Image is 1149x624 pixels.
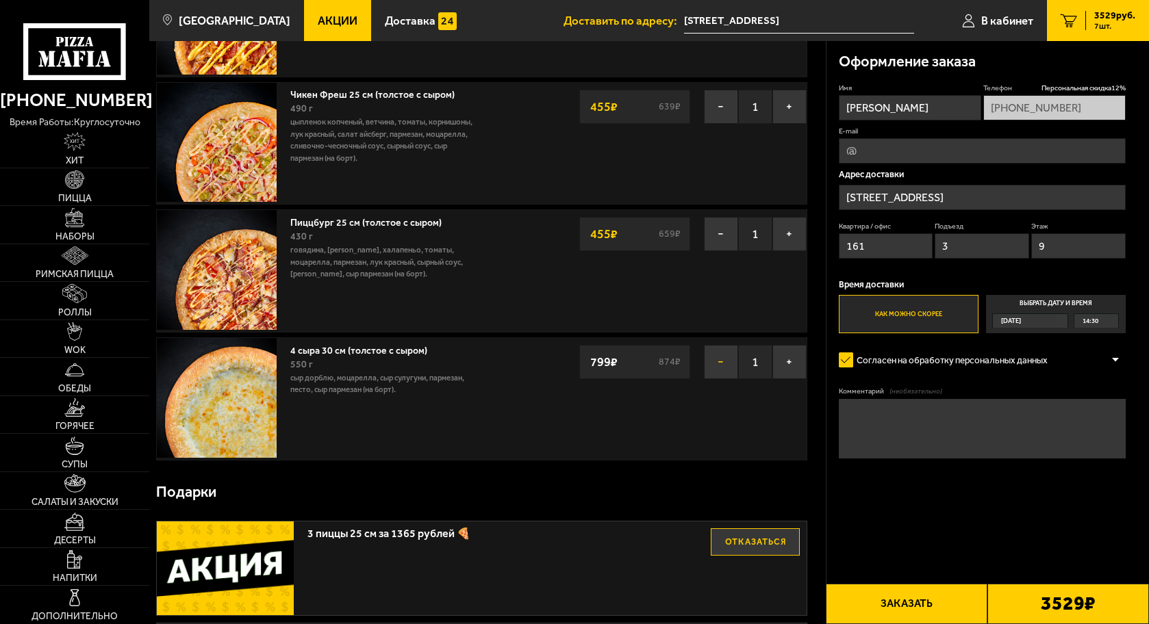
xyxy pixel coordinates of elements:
[156,485,216,500] h3: Подарки
[839,55,976,70] h3: Оформление заказа
[935,222,1029,232] label: Подъезд
[772,217,807,251] button: +
[54,536,96,545] span: Десерты
[704,90,738,124] button: −
[711,528,800,556] button: Отказаться
[839,280,1126,289] p: Время доставки
[290,244,475,280] p: говядина, [PERSON_NAME], халапеньо, томаты, моцарелла, пармезан, лук красный, сырный соус, [PERSO...
[657,229,683,239] s: 659 ₽
[290,86,466,101] a: Чикен Фреш 25 см (толстое с сыром)
[1094,11,1135,21] span: 3529 руб.
[684,8,914,34] input: Ваш адрес доставки
[986,295,1126,333] label: Выбрать дату и время
[587,349,621,375] strong: 799 ₽
[1094,22,1135,30] span: 7 шт.
[657,102,683,112] s: 639 ₽
[58,384,91,393] span: Обеды
[290,116,475,164] p: цыпленок копченый, ветчина, томаты, корнишоны, лук красный, салат айсберг, пармезан, моцарелла, с...
[385,15,435,27] span: Доставка
[839,387,1126,397] label: Комментарий
[826,584,987,624] button: Заказать
[58,308,92,317] span: Роллы
[1041,83,1126,94] span: Персональная скидка 12 %
[839,348,1060,372] label: Согласен на обработку персональных данных
[839,170,1126,179] p: Адрес доставки
[839,127,1126,137] label: E-mail
[839,222,933,232] label: Квартира / офис
[290,103,313,114] span: 490 г
[1083,314,1098,328] span: 14:30
[738,90,772,124] span: 1
[1041,594,1096,613] b: 3529 ₽
[1031,222,1126,232] label: Этаж
[839,83,981,94] label: Имя
[318,15,357,27] span: Акции
[179,15,290,27] span: [GEOGRAPHIC_DATA]
[657,357,683,367] s: 874 ₽
[64,346,86,355] span: WOK
[839,138,1126,164] input: @
[564,15,684,27] span: Доставить по адресу:
[53,573,97,583] span: Напитки
[290,231,313,242] span: 430 г
[36,270,114,279] span: Римская пицца
[738,345,772,379] span: 1
[55,232,94,242] span: Наборы
[889,387,942,397] span: (необязательно)
[738,217,772,251] span: 1
[66,156,84,166] span: Хит
[704,345,738,379] button: −
[58,194,92,203] span: Пицца
[290,341,439,356] a: 4 сыра 30 см (толстое с сыром)
[55,421,94,431] span: Горячее
[983,83,1126,94] label: Телефон
[290,359,313,370] span: 550 г
[587,221,621,247] strong: 455 ₽
[307,521,697,539] span: 3 пиццы 25 см за 1365 рублей 🍕
[684,8,914,34] span: Санкт-Петербург, Камышовая улица, 14, подъезд 3
[290,213,453,229] a: Пиццбург 25 см (толстое с сыром)
[290,372,475,396] p: сыр дорблю, моцарелла, сыр сулугуни, пармезан, песто, сыр пармезан (на борт).
[772,90,807,124] button: +
[772,345,807,379] button: +
[839,295,979,333] label: Как можно скорее
[981,15,1033,27] span: В кабинет
[31,497,118,507] span: Салаты и закуски
[31,612,118,621] span: Дополнительно
[839,95,981,120] input: Имя
[704,217,738,251] button: −
[62,460,88,469] span: Супы
[983,95,1126,120] input: +7 (
[438,12,456,30] img: 15daf4d41897b9f0e9f617042186c801.svg
[587,94,621,120] strong: 455 ₽
[1001,314,1021,328] span: [DATE]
